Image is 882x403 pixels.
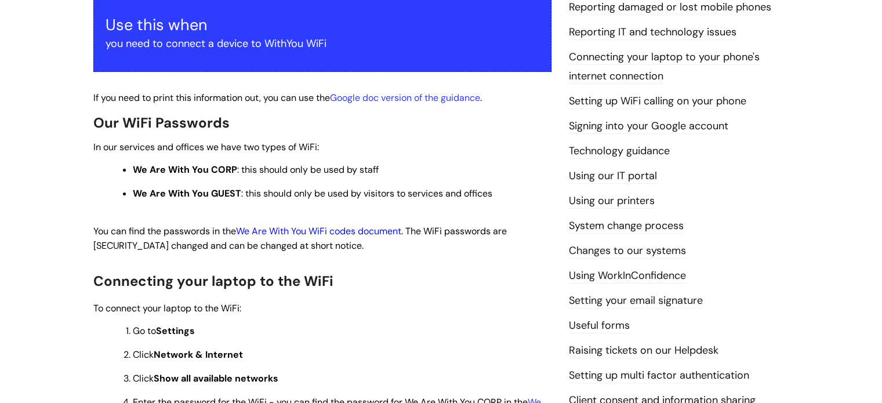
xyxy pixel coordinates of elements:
[93,272,333,290] span: Connecting your laptop to the WiFi
[569,119,728,134] a: Signing into your Google account
[106,34,539,53] p: you need to connect a device to WithYou WiFi
[133,348,243,361] span: Click
[569,268,686,284] a: Using WorkInConfidence
[93,302,241,314] span: To connect your laptop to the WiFi:
[93,92,482,104] span: If you need to print this information out, you can use the .
[569,244,686,259] a: Changes to our systems
[569,25,736,40] a: Reporting IT and technology issues
[569,219,684,234] a: System change process
[93,225,507,252] span: You can find the passwords in the . The WiFi passwords are [SECURITY_DATA] changed and can be cha...
[154,372,278,384] strong: Show all available networks
[133,164,237,176] strong: We Are With You CORP
[569,318,630,333] a: Useful forms
[106,16,539,34] h3: Use this when
[569,94,746,109] a: Setting up WiFi calling on your phone
[93,141,319,153] span: In our services and offices we have two types of WiFi:
[569,368,749,383] a: Setting up multi factor authentication
[569,50,760,83] a: Connecting your laptop to your phone's internet connection
[93,114,230,132] span: Our WiFi Passwords
[569,343,718,358] a: Raising tickets on our Helpdesk
[133,164,379,176] span: : this should only be used by staff
[569,194,655,209] a: Using our printers
[133,372,278,384] span: Click
[236,225,401,237] a: We Are With You WiFi codes document
[156,325,195,337] strong: Settings
[133,187,492,199] span: : this should only be used by visitors to services and offices
[569,293,703,308] a: Setting your email signature
[154,348,243,361] strong: Network & Internet
[133,325,195,337] span: Go to
[569,169,657,184] a: Using our IT portal
[330,92,480,104] a: Google doc version of the guidance
[133,187,241,199] strong: We Are With You GUEST
[569,144,670,159] a: Technology guidance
